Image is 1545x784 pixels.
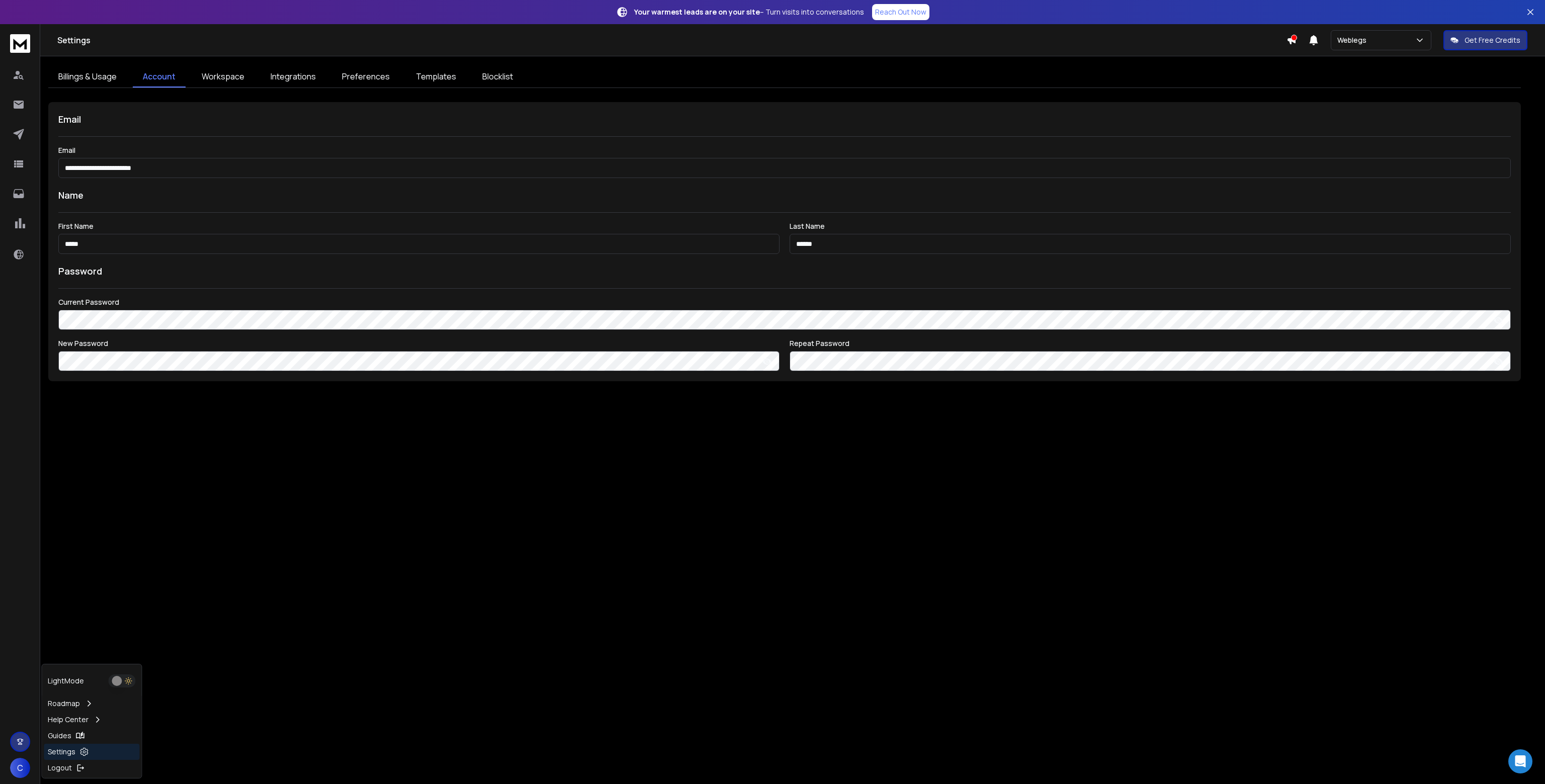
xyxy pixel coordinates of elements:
[10,34,30,53] img: logo
[10,758,30,778] button: C
[58,223,780,230] label: First Name
[634,7,760,17] strong: Your warmest leads are on your site
[634,7,864,17] p: – Turn visits into conversations
[790,340,1511,347] label: Repeat Password
[1465,35,1520,45] p: Get Free Credits
[48,676,84,686] p: Light Mode
[1337,35,1370,45] p: Weblegs
[44,695,139,712] a: Roadmap
[48,731,71,741] p: Guides
[44,712,139,728] a: Help Center
[58,340,780,347] label: New Password
[58,299,1511,306] label: Current Password
[44,744,139,760] a: Settings
[48,747,75,757] p: Settings
[261,66,326,88] a: Integrations
[58,264,102,278] h1: Password
[1508,749,1532,773] div: Open Intercom Messenger
[1443,30,1527,50] button: Get Free Credits
[48,763,72,773] p: Logout
[57,34,1286,46] h1: Settings
[48,699,80,709] p: Roadmap
[332,66,400,88] a: Preferences
[406,66,466,88] a: Templates
[192,66,254,88] a: Workspace
[472,66,523,88] a: Blocklist
[58,188,1511,202] h1: Name
[872,4,929,20] a: Reach Out Now
[44,728,139,744] a: Guides
[875,7,926,17] p: Reach Out Now
[133,66,186,88] a: Account
[48,715,89,725] p: Help Center
[48,66,127,88] a: Billings & Usage
[58,112,1511,126] h1: Email
[790,223,1511,230] label: Last Name
[58,147,1511,154] label: Email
